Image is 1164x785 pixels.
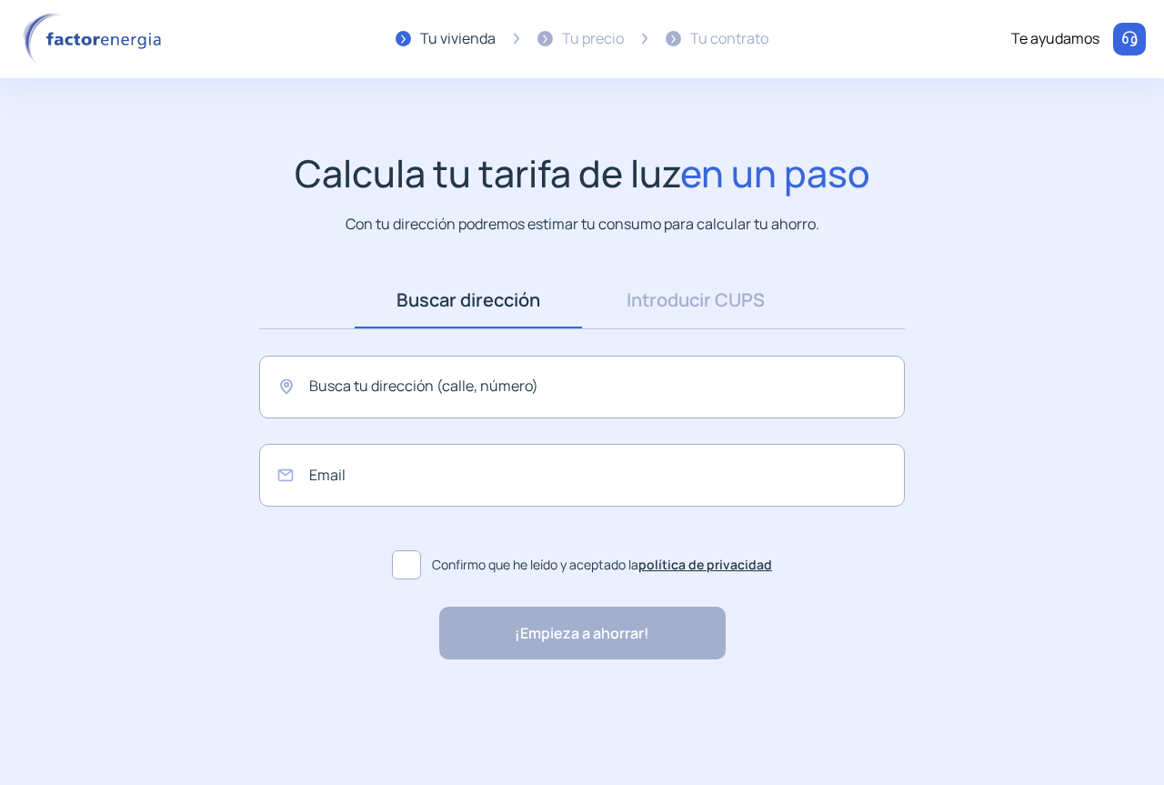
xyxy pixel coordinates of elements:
a: política de privacidad [638,556,772,573]
h1: Calcula tu tarifa de luz [295,151,870,196]
div: Tu vivienda [420,27,496,51]
span: en un paso [680,147,870,198]
div: Tu contrato [690,27,768,51]
div: Tu precio [562,27,624,51]
p: Con tu dirección podremos estimar tu consumo para calcular tu ahorro. [346,213,819,236]
div: Te ayudamos [1011,27,1099,51]
span: Confirmo que he leído y aceptado la [432,555,772,575]
img: llamar [1120,30,1139,48]
img: logo factor [18,13,173,65]
a: Introducir CUPS [582,272,809,328]
a: Buscar dirección [355,272,582,328]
